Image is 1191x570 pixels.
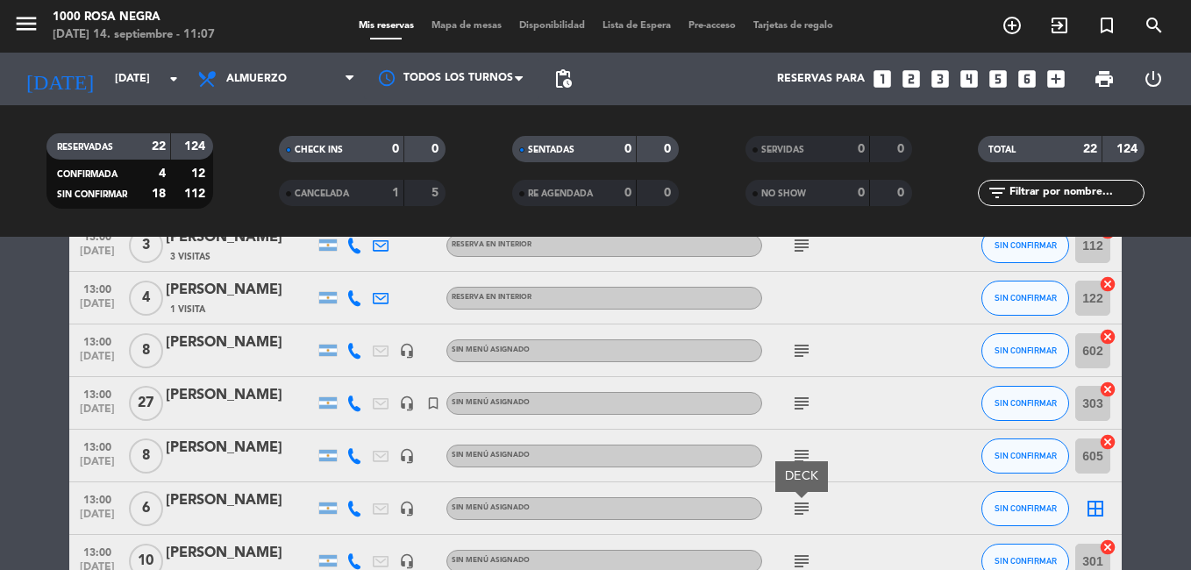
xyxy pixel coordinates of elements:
span: 13:00 [75,488,119,509]
span: SIN CONFIRMAR [995,556,1057,566]
span: RE AGENDADA [528,189,593,198]
span: 4 [129,281,163,316]
strong: 124 [1116,143,1141,155]
button: SIN CONFIRMAR [981,228,1069,263]
strong: 12 [191,167,209,180]
span: Mapa de mesas [423,21,510,31]
span: Mis reservas [350,21,423,31]
strong: 0 [664,187,674,199]
i: headset_mic [399,501,415,517]
i: subject [791,445,812,467]
i: filter_list [987,182,1008,203]
span: Sin menú asignado [452,346,530,353]
strong: 1 [392,187,399,199]
div: 1000 Rosa Negra [53,9,215,26]
span: Disponibilidad [510,21,594,31]
strong: 0 [624,143,631,155]
span: SIN CONFIRMAR [995,503,1057,513]
span: [DATE] [75,351,119,371]
span: [DATE] [75,298,119,318]
span: SIN CONFIRMAR [995,240,1057,250]
span: SIN CONFIRMAR [995,346,1057,355]
span: 8 [129,333,163,368]
div: DECK [785,467,819,486]
i: subject [791,235,812,256]
i: cancel [1099,433,1116,451]
span: Sin menú asignado [452,452,530,459]
strong: 22 [1083,143,1097,155]
span: Tarjetas de regalo [745,21,842,31]
div: [PERSON_NAME] [166,226,315,249]
i: looks_3 [929,68,952,90]
strong: 0 [897,187,908,199]
i: arrow_drop_down [163,68,184,89]
i: headset_mic [399,343,415,359]
i: headset_mic [399,448,415,464]
button: SIN CONFIRMAR [981,333,1069,368]
i: border_all [1085,498,1106,519]
span: 3 [129,228,163,263]
i: looks_6 [1016,68,1038,90]
span: 27 [129,386,163,421]
span: Reservas para [777,73,865,85]
strong: 22 [152,140,166,153]
i: headset_mic [399,395,415,411]
i: turned_in_not [425,395,441,411]
button: menu [13,11,39,43]
span: 13:00 [75,383,119,403]
i: looks_4 [958,68,981,90]
i: headset_mic [399,553,415,569]
i: exit_to_app [1049,15,1070,36]
span: [DATE] [75,403,119,424]
strong: 112 [184,188,209,200]
span: TOTAL [988,146,1016,154]
div: [DATE] 14. septiembre - 11:07 [53,26,215,44]
span: 6 [129,491,163,526]
i: [DATE] [13,60,106,98]
strong: 0 [858,143,865,155]
i: search [1144,15,1165,36]
span: print [1094,68,1115,89]
i: cancel [1099,538,1116,556]
span: 13:00 [75,331,119,351]
i: looks_two [900,68,923,90]
strong: 0 [897,143,908,155]
i: menu [13,11,39,37]
button: SIN CONFIRMAR [981,281,1069,316]
span: [DATE] [75,509,119,529]
i: subject [791,498,812,519]
span: CHECK INS [295,146,343,154]
span: RESERVA EN INTERIOR [452,294,531,301]
i: add_circle_outline [1002,15,1023,36]
i: cancel [1099,328,1116,346]
span: Sin menú asignado [452,504,530,511]
span: RESERVA EN INTERIOR [452,241,531,248]
span: 13:00 [75,541,119,561]
i: turned_in_not [1096,15,1117,36]
div: [PERSON_NAME] [166,542,315,565]
span: 13:00 [75,278,119,298]
span: NO SHOW [761,189,806,198]
div: [PERSON_NAME] [166,489,315,512]
span: Sin menú asignado [452,557,530,564]
button: SIN CONFIRMAR [981,438,1069,474]
div: [PERSON_NAME] [166,331,315,354]
strong: 0 [858,187,865,199]
span: pending_actions [553,68,574,89]
button: SIN CONFIRMAR [981,386,1069,421]
i: cancel [1099,381,1116,398]
strong: 124 [184,140,209,153]
span: SENTADAS [528,146,574,154]
span: SIN CONFIRMAR [995,451,1057,460]
span: 13:00 [75,436,119,456]
span: 1 Visita [170,303,205,317]
div: [PERSON_NAME] [166,437,315,460]
span: SIN CONFIRMAR [995,398,1057,408]
i: looks_one [871,68,894,90]
strong: 0 [624,187,631,199]
span: Sin menú asignado [452,399,530,406]
span: 8 [129,438,163,474]
span: SIN CONFIRMAR [57,190,127,199]
strong: 18 [152,188,166,200]
span: Lista de Espera [594,21,680,31]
